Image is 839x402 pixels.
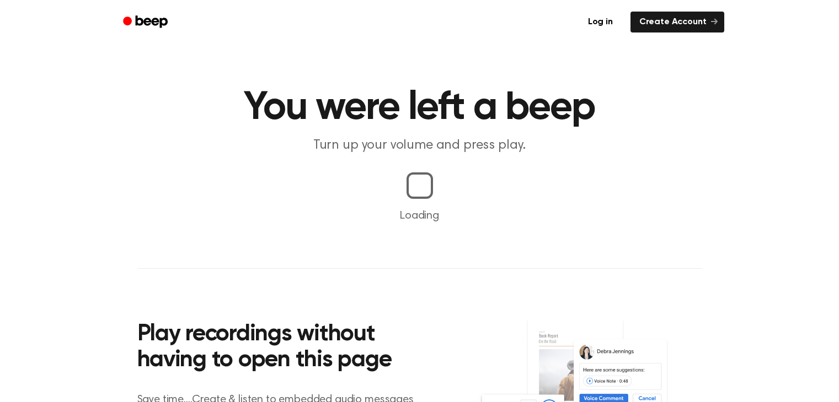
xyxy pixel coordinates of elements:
[630,12,724,32] a: Create Account
[13,208,826,224] p: Loading
[137,322,435,374] h2: Play recordings without having to open this page
[137,88,702,128] h1: You were left a beep
[208,137,632,155] p: Turn up your volume and press play.
[577,9,624,35] a: Log in
[115,12,178,33] a: Beep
